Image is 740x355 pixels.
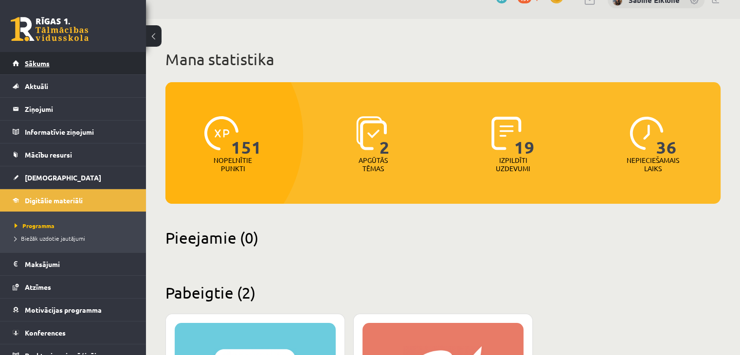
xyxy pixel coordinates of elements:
[214,156,252,173] p: Nopelnītie punkti
[379,116,390,156] span: 2
[627,156,679,173] p: Nepieciešamais laiks
[656,116,677,156] span: 36
[25,328,66,337] span: Konferences
[15,222,54,230] span: Programma
[15,221,136,230] a: Programma
[514,116,535,156] span: 19
[491,116,522,150] img: icon-completed-tasks-ad58ae20a441b2904462921112bc710f1caf180af7a3daa7317a5a94f2d26646.svg
[13,75,134,97] a: Aktuāli
[25,305,102,314] span: Motivācijas programma
[13,321,134,344] a: Konferences
[165,228,721,247] h2: Pieejamie (0)
[25,196,83,205] span: Digitālie materiāli
[204,116,238,150] img: icon-xp-0682a9bc20223a9ccc6f5883a126b849a74cddfe5390d2b41b4391c66f2066e7.svg
[13,276,134,298] a: Atzīmes
[15,234,136,243] a: Biežāk uzdotie jautājumi
[25,173,101,182] span: [DEMOGRAPHIC_DATA]
[15,234,85,242] span: Biežāk uzdotie jautājumi
[25,82,48,90] span: Aktuāli
[165,50,721,69] h1: Mana statistika
[25,59,50,68] span: Sākums
[13,189,134,212] a: Digitālie materiāli
[13,253,134,275] a: Maksājumi
[231,116,262,156] span: 151
[25,98,134,120] legend: Ziņojumi
[13,52,134,74] a: Sākums
[25,150,72,159] span: Mācību resursi
[25,253,134,275] legend: Maksājumi
[13,121,134,143] a: Informatīvie ziņojumi
[13,98,134,120] a: Ziņojumi
[25,283,51,291] span: Atzīmes
[13,143,134,166] a: Mācību resursi
[165,283,721,302] h2: Pabeigtie (2)
[354,156,392,173] p: Apgūtās tēmas
[494,156,532,173] p: Izpildīti uzdevumi
[13,299,134,321] a: Motivācijas programma
[630,116,664,150] img: icon-clock-7be60019b62300814b6bd22b8e044499b485619524d84068768e800edab66f18.svg
[11,17,89,41] a: Rīgas 1. Tālmācības vidusskola
[356,116,387,150] img: icon-learned-topics-4a711ccc23c960034f471b6e78daf4a3bad4a20eaf4de84257b87e66633f6470.svg
[13,166,134,189] a: [DEMOGRAPHIC_DATA]
[25,121,134,143] legend: Informatīvie ziņojumi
